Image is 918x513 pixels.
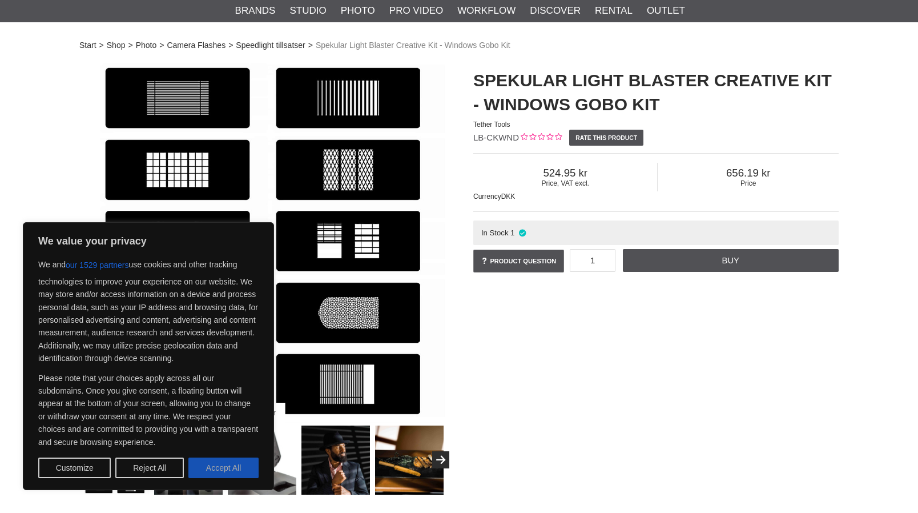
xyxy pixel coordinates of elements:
a: Discover [530,3,581,18]
a: Photo [136,39,157,51]
span: Tether Tools [473,121,510,129]
button: Reject All [115,458,184,478]
img: Spekular [301,426,371,495]
span: > [99,39,104,51]
span: 656.19 [658,167,839,179]
a: Buy [623,249,839,272]
span: In Stock [481,229,509,237]
span: > [308,39,313,51]
span: Price, VAT excl. [473,179,657,187]
a: Pro Video [389,3,443,18]
button: Next [432,451,449,468]
span: Price [658,179,839,187]
span: Currency [473,193,501,201]
p: We and use cookies and other tracking technologies to improve your experience on our website. We ... [38,255,259,365]
a: Camera Flashes [167,39,226,51]
a: Workflow [457,3,516,18]
a: Product question [473,250,564,272]
a: Start [79,39,96,51]
a: Outlet [647,3,685,18]
span: > [228,39,233,51]
div: Customer rating: 0 [519,132,562,144]
button: Accept All [188,458,259,478]
span: LB-CKWND [473,133,519,142]
img: Spekular [375,426,444,495]
h1: Spekular Light Blaster Creative Kit - Windows Gobo Kit [473,69,839,117]
button: Customize [38,458,111,478]
a: Speedlight tillsatser [236,39,305,51]
a: Rental [595,3,633,18]
img: Spekular [79,57,445,423]
p: Please note that your choices apply across all our subdomains. Once you give consent, a floating ... [38,372,259,448]
a: Studio [289,3,326,18]
span: Spekular Light Blaster Creative Kit - Windows Gobo Kit [316,39,510,51]
p: We value your privacy [38,234,259,248]
span: 1 [510,229,514,237]
span: > [159,39,164,51]
span: > [128,39,132,51]
a: Brands [235,3,276,18]
span: DKK [501,193,516,201]
a: Rate this product [569,130,644,146]
div: We value your privacy [23,222,274,490]
a: Shop [107,39,126,51]
span: 524.95 [473,167,657,179]
i: In stock [517,229,527,237]
button: our 1529 partners [66,255,129,275]
a: Photo [341,3,375,18]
